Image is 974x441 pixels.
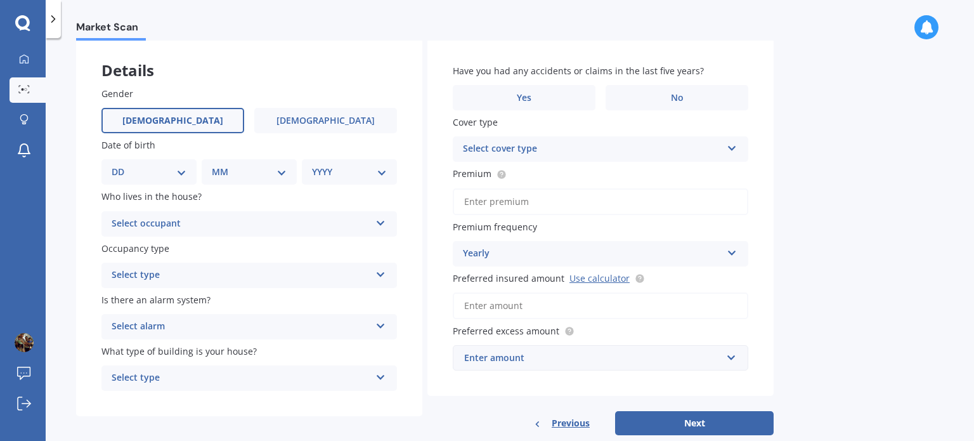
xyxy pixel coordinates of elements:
button: Next [615,411,774,435]
span: [DEMOGRAPHIC_DATA] [276,115,375,126]
span: Yes [517,93,531,103]
span: Cover type [453,116,498,128]
span: Preferred excess amount [453,325,559,337]
span: Previous [552,414,590,433]
div: Yearly [463,246,722,261]
div: Select occupant [112,216,370,232]
span: What type of building is your house? [101,345,257,357]
span: [DEMOGRAPHIC_DATA] [122,115,223,126]
span: Is there an alarm system? [101,294,211,306]
img: ACg8ocL9bW5w3W31cITokGBdj6SwPE7FCjVeMBlUJTyIxRmudUxHGjjl=s96-c [15,333,34,352]
span: Have you had any accidents or claims in the last five years? [453,65,704,77]
span: Who lives in the house? [101,191,202,203]
input: Enter premium [453,188,748,215]
div: Enter amount [464,351,722,365]
span: Market Scan [76,21,146,38]
div: Select cover type [463,142,722,157]
input: Enter amount [453,293,748,319]
span: Date of birth [101,139,155,151]
span: Gender [101,88,133,100]
span: Preferred insured amount [453,272,564,284]
a: Use calculator [569,272,630,284]
div: Select alarm [112,319,370,334]
span: Premium frequency [453,221,537,233]
div: Select type [112,371,370,386]
span: No [671,93,684,103]
span: Occupancy type [101,242,169,254]
div: Select type [112,268,370,283]
div: Details [76,39,422,77]
span: Premium [453,168,491,180]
